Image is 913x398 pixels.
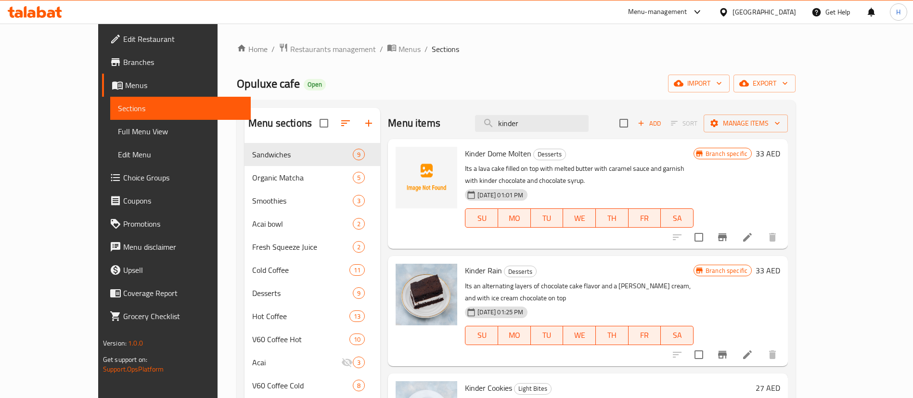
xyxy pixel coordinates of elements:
[252,287,353,299] span: Desserts
[314,113,334,133] span: Select all sections
[474,191,527,200] span: [DATE] 01:01 PM
[353,149,365,160] div: items
[252,357,341,368] div: Acai
[341,357,353,368] svg: Inactive section
[125,79,243,91] span: Menus
[600,211,625,225] span: TH
[103,363,164,375] a: Support.OpsPlatform
[244,235,380,258] div: Fresh Squeeze Juice2
[535,211,560,225] span: TU
[118,149,243,160] span: Edit Menu
[350,312,364,321] span: 13
[334,112,357,135] span: Sort sections
[252,241,353,253] span: Fresh Squeeze Juice
[349,334,365,345] div: items
[567,211,592,225] span: WE
[304,80,326,89] span: Open
[244,305,380,328] div: Hot Coffee13
[629,208,661,228] button: FR
[350,266,364,275] span: 11
[118,126,243,137] span: Full Menu View
[252,264,349,276] span: Cold Coffee
[123,287,243,299] span: Coverage Report
[567,328,592,342] span: WE
[349,264,365,276] div: items
[244,258,380,282] div: Cold Coffee11
[252,310,349,322] div: Hot Coffee
[424,43,428,55] li: /
[102,27,251,51] a: Edit Restaurant
[353,196,364,205] span: 3
[756,381,780,395] h6: 27 AED
[387,43,421,55] a: Menus
[475,115,589,132] input: search
[665,116,704,131] span: Select section first
[465,326,498,345] button: SU
[756,264,780,277] h6: 33 AED
[504,266,537,277] div: Desserts
[632,328,657,342] span: FR
[533,149,566,160] div: Desserts
[596,208,629,228] button: TH
[353,380,365,391] div: items
[502,328,527,342] span: MO
[353,358,364,367] span: 3
[396,147,457,208] img: Kinder Dome Molten
[380,43,383,55] li: /
[676,77,722,90] span: import
[535,328,560,342] span: TU
[123,218,243,230] span: Promotions
[465,146,531,161] span: Kinder Dome Molten
[290,43,376,55] span: Restaurants management
[244,212,380,235] div: Acai bowl2
[353,218,365,230] div: items
[741,77,788,90] span: export
[498,208,531,228] button: MO
[469,328,494,342] span: SU
[733,75,796,92] button: export
[353,150,364,159] span: 9
[353,195,365,206] div: items
[733,7,796,17] div: [GEOGRAPHIC_DATA]
[252,172,353,183] span: Organic Matcha
[102,51,251,74] a: Branches
[711,343,734,366] button: Branch-specific-item
[118,103,243,114] span: Sections
[244,189,380,212] div: Smoothies3
[244,143,380,166] div: Sandwiches9
[629,326,661,345] button: FR
[252,149,353,160] span: Sandwiches
[711,226,734,249] button: Branch-specific-item
[123,264,243,276] span: Upsell
[110,97,251,120] a: Sections
[896,7,900,17] span: H
[465,208,498,228] button: SU
[636,118,662,129] span: Add
[514,383,551,394] span: Light Bites
[702,149,751,158] span: Branch specific
[244,374,380,397] div: V60 Coffee Cold8
[756,147,780,160] h6: 33 AED
[596,326,629,345] button: TH
[279,43,376,55] a: Restaurants management
[614,113,634,133] span: Select section
[123,195,243,206] span: Coupons
[244,328,380,351] div: V60 Coffee Hot10
[702,266,751,275] span: Branch specific
[711,117,780,129] span: Manage items
[102,282,251,305] a: Coverage Report
[102,305,251,328] a: Grocery Checklist
[502,211,527,225] span: MO
[465,381,512,395] span: Kinder Cookies
[388,116,440,130] h2: Menu items
[123,33,243,45] span: Edit Restaurant
[632,211,657,225] span: FR
[465,280,694,304] p: Its an alternating layers of chocolate cake flavor and a [PERSON_NAME] cream, and with ice cream ...
[237,43,796,55] nav: breadcrumb
[244,166,380,189] div: Organic Matcha5
[742,349,753,360] a: Edit menu item
[102,212,251,235] a: Promotions
[396,264,457,325] img: Kinder Rain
